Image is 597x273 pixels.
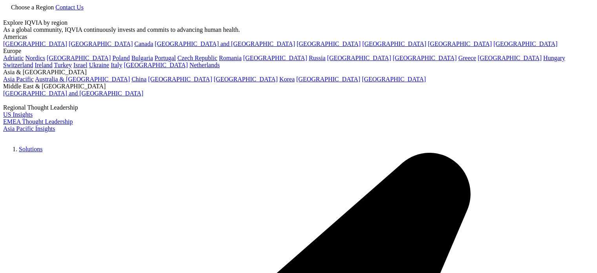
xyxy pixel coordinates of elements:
a: Greece [458,55,476,61]
div: Americas [3,33,594,40]
a: Nordics [25,55,45,61]
a: Portugal [155,55,176,61]
a: Asia Pacific Insights [3,125,55,132]
a: Romania [219,55,242,61]
a: [GEOGRAPHIC_DATA] [478,55,542,61]
a: [GEOGRAPHIC_DATA] and [GEOGRAPHIC_DATA] [155,40,295,47]
a: [GEOGRAPHIC_DATA] [297,40,361,47]
a: Russia [309,55,326,61]
span: Choose a Region [11,4,54,11]
a: [GEOGRAPHIC_DATA] [493,40,557,47]
a: Adriatic [3,55,24,61]
a: Italy [111,62,122,68]
a: Poland [112,55,130,61]
a: Israel [73,62,88,68]
a: Canada [134,40,153,47]
a: Ireland [35,62,52,68]
a: Korea [279,76,295,82]
div: Regional Thought Leadership [3,104,594,111]
a: [GEOGRAPHIC_DATA] [327,55,391,61]
a: Switzerland [3,62,33,68]
div: Asia & [GEOGRAPHIC_DATA] [3,69,594,76]
a: [GEOGRAPHIC_DATA] [362,40,426,47]
a: [GEOGRAPHIC_DATA] and [GEOGRAPHIC_DATA] [3,90,143,97]
a: [GEOGRAPHIC_DATA] [3,40,67,47]
div: As a global community, IQVIA continuously invests and commits to advancing human health. [3,26,594,33]
a: [GEOGRAPHIC_DATA] [214,76,278,82]
a: [GEOGRAPHIC_DATA] [296,76,360,82]
div: Middle East & [GEOGRAPHIC_DATA] [3,83,594,90]
a: Ukraine [89,62,110,68]
div: Explore IQVIA by region [3,19,594,26]
a: [GEOGRAPHIC_DATA] [69,40,133,47]
a: US Insights [3,111,33,118]
a: China [131,76,146,82]
a: [GEOGRAPHIC_DATA] [393,55,457,61]
a: [GEOGRAPHIC_DATA] [148,76,212,82]
a: Asia Pacific [3,76,34,82]
a: [GEOGRAPHIC_DATA] [362,76,426,82]
a: Hungary [543,55,565,61]
div: Europe [3,48,594,55]
a: EMEA Thought Leadership [3,118,73,125]
a: Solutions [19,146,42,152]
a: [GEOGRAPHIC_DATA] [428,40,492,47]
a: Turkey [54,62,72,68]
a: Bulgaria [131,55,153,61]
a: [GEOGRAPHIC_DATA] [47,55,111,61]
a: Contact Us [55,4,84,11]
a: Australia & [GEOGRAPHIC_DATA] [35,76,130,82]
a: Czech Republic [177,55,217,61]
a: [GEOGRAPHIC_DATA] [243,55,307,61]
a: Netherlands [190,62,220,68]
a: [GEOGRAPHIC_DATA] [124,62,188,68]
